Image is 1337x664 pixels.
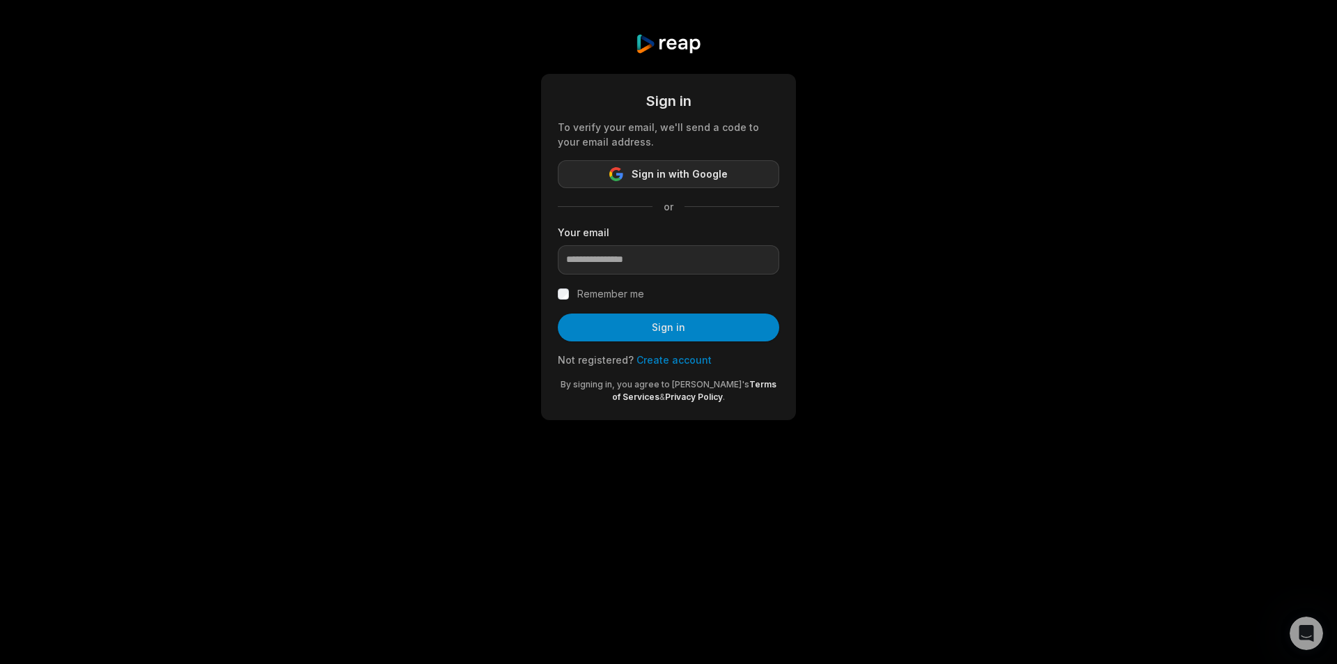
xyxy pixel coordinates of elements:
span: Sign in with Google [632,166,728,183]
div: Sign in [558,91,779,111]
label: Remember me [577,286,644,302]
span: or [652,199,685,214]
img: reap [635,33,701,54]
div: To verify your email, we'll send a code to your email address. [558,120,779,149]
span: . [723,392,725,402]
span: By signing in, you agree to [PERSON_NAME]'s [561,379,749,389]
button: Sign in [558,314,779,341]
span: & [659,392,665,402]
button: Sign in with Google [558,160,779,188]
iframe: Intercom live chat [1290,617,1323,650]
a: Terms of Services [612,379,776,402]
label: Your email [558,225,779,240]
a: Create account [636,354,712,366]
a: Privacy Policy [665,392,723,402]
span: Not registered? [558,354,634,366]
